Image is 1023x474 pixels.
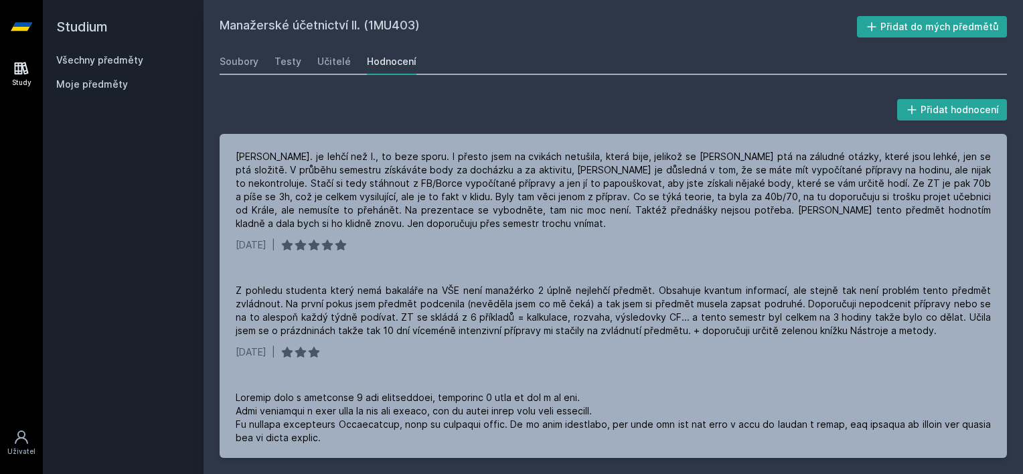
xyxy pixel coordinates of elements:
a: Hodnocení [367,48,416,75]
span: Moje předměty [56,78,128,91]
a: Učitelé [317,48,351,75]
div: Učitelé [317,55,351,68]
a: Všechny předměty [56,54,143,66]
a: Study [3,54,40,94]
div: Soubory [220,55,258,68]
button: Přidat do mých předmětů [857,16,1008,37]
div: Study [12,78,31,88]
div: [PERSON_NAME]. je lehčí než I., to beze sporu. I přesto jsem na cvikách netušila, která bije, jel... [236,150,991,230]
div: [DATE] [236,345,266,359]
button: Přidat hodnocení [897,99,1008,121]
a: Soubory [220,48,258,75]
div: Hodnocení [367,55,416,68]
div: Uživatel [7,447,35,457]
div: | [272,238,275,252]
div: [DATE] [236,238,266,252]
a: Uživatel [3,422,40,463]
h2: Manažerské účetnictví II. (1MU403) [220,16,857,37]
a: Testy [274,48,301,75]
div: Testy [274,55,301,68]
div: | [272,345,275,359]
div: Z pohledu studenta který nemá bakaláře na VŠE není manažérko 2 úplně nejlehčí předmět. Obsahuje k... [236,284,991,337]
